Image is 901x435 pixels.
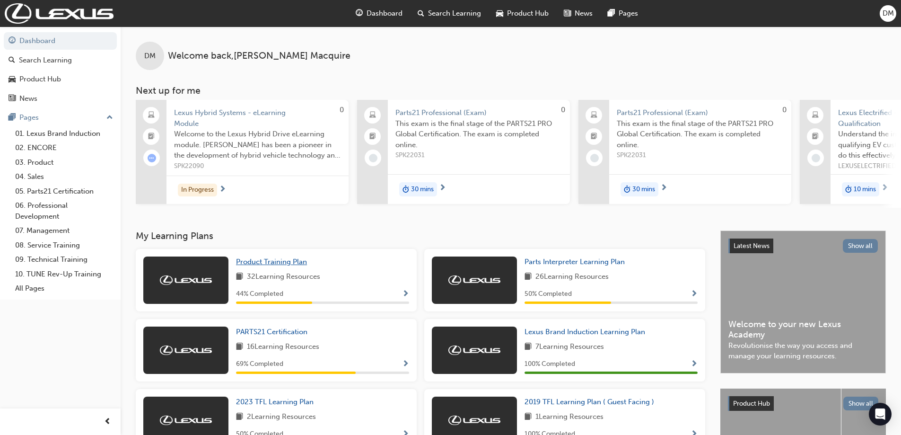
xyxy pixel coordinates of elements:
[236,289,283,300] span: 44 % Completed
[367,8,402,19] span: Dashboard
[9,75,16,84] span: car-icon
[357,100,570,204] a: 0Parts21 Professional (Exam)This exam is the final stage of the PARTS21 PRO Global Certification....
[236,257,307,266] span: Product Training Plan
[19,93,37,104] div: News
[428,8,481,19] span: Search Learning
[561,106,565,114] span: 0
[617,107,784,118] span: Parts21 Professional (Exam)
[448,416,500,425] img: Trak
[660,184,667,193] span: next-icon
[4,71,117,88] a: Product Hub
[525,257,625,266] span: Parts Interpreter Learning Plan
[525,257,629,267] a: Parts Interpreter Learning Plan
[11,184,117,199] a: 05. Parts21 Certification
[104,416,111,428] span: prev-icon
[136,100,349,204] a: 0Lexus Hybrid Systems - eLearning ModuleWelcome to the Lexus Hybrid Drive eLearning module. [PERS...
[578,100,791,204] a: 0Parts21 Professional (Exam)This exam is the final stage of the PARTS21 PRO Global Certification....
[782,106,787,114] span: 0
[591,109,597,122] span: laptop-icon
[11,223,117,238] a: 07. Management
[812,131,819,143] span: booktick-icon
[160,416,212,425] img: Trak
[525,341,532,353] span: book-icon
[148,109,155,122] span: laptop-icon
[236,328,307,336] span: PARTS21 Certification
[356,8,363,19] span: guage-icon
[591,131,597,143] span: booktick-icon
[720,231,886,373] a: Latest NewsShow allWelcome to your new Lexus AcademyRevolutionise the way you access and manage y...
[608,8,615,19] span: pages-icon
[395,107,562,118] span: Parts21 Professional (Exam)
[439,184,446,193] span: next-icon
[691,358,698,370] button: Show Progress
[174,107,341,129] span: Lexus Hybrid Systems - eLearning Module
[525,289,572,300] span: 50 % Completed
[575,8,593,19] span: News
[691,290,698,299] span: Show Progress
[410,4,489,23] a: search-iconSearch Learning
[728,239,878,254] a: Latest NewsShow all
[812,109,819,122] span: laptop-icon
[247,341,319,353] span: 16 Learning Resources
[869,403,892,426] div: Open Intercom Messenger
[600,4,646,23] a: pages-iconPages
[160,346,212,355] img: Trak
[19,112,39,123] div: Pages
[617,150,784,161] span: SPK22031
[148,154,156,162] span: learningRecordVerb_ATTEMPT-icon
[880,5,896,22] button: DM
[691,288,698,300] button: Show Progress
[144,51,156,62] span: DM
[136,231,705,241] h3: My Learning Plans
[236,359,283,370] span: 69 % Completed
[728,319,878,340] span: Welcome to your new Lexus Academy
[812,154,820,162] span: learningRecordVerb_NONE-icon
[843,397,879,410] button: Show all
[11,267,117,282] a: 10. TUNE Rev-Up Training
[168,51,350,62] span: Welcome back , [PERSON_NAME] Macquire
[369,131,376,143] span: booktick-icon
[236,411,243,423] span: book-icon
[5,3,114,24] a: Trak
[402,360,409,369] span: Show Progress
[402,183,409,195] span: duration-icon
[395,118,562,151] span: This exam is the final stage of the PARTS21 PRO Global Certification. The exam is completed online.
[402,358,409,370] button: Show Progress
[448,346,500,355] img: Trak
[632,184,655,195] span: 30 mins
[854,184,876,195] span: 10 mins
[11,141,117,155] a: 02. ENCORE
[402,288,409,300] button: Show Progress
[691,360,698,369] span: Show Progress
[11,155,117,170] a: 03. Product
[247,411,316,423] span: 2 Learning Resources
[4,30,117,109] button: DashboardSearch LearningProduct HubNews
[843,239,878,253] button: Show all
[11,126,117,141] a: 01. Lexus Brand Induction
[9,56,15,65] span: search-icon
[411,184,434,195] span: 30 mins
[219,186,226,194] span: next-icon
[525,328,645,336] span: Lexus Brand Induction Learning Plan
[236,397,317,408] a: 2023 TFL Learning Plan
[448,275,500,285] img: Trak
[535,411,604,423] span: 1 Learning Resources
[4,109,117,126] button: Pages
[369,154,377,162] span: learningRecordVerb_NONE-icon
[734,242,770,250] span: Latest News
[11,238,117,253] a: 08. Service Training
[11,169,117,184] a: 04. Sales
[489,4,556,23] a: car-iconProduct Hub
[525,271,532,283] span: book-icon
[556,4,600,23] a: news-iconNews
[590,154,599,162] span: learningRecordVerb_NONE-icon
[160,275,212,285] img: Trak
[236,327,311,337] a: PARTS21 Certification
[178,184,217,196] div: In Progress
[845,183,852,195] span: duration-icon
[881,184,888,193] span: next-icon
[525,327,649,337] a: Lexus Brand Induction Learning Plan
[507,8,549,19] span: Product Hub
[174,129,341,161] span: Welcome to the Lexus Hybrid Drive eLearning module. [PERSON_NAME] has been a pioneer in the devel...
[236,271,243,283] span: book-icon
